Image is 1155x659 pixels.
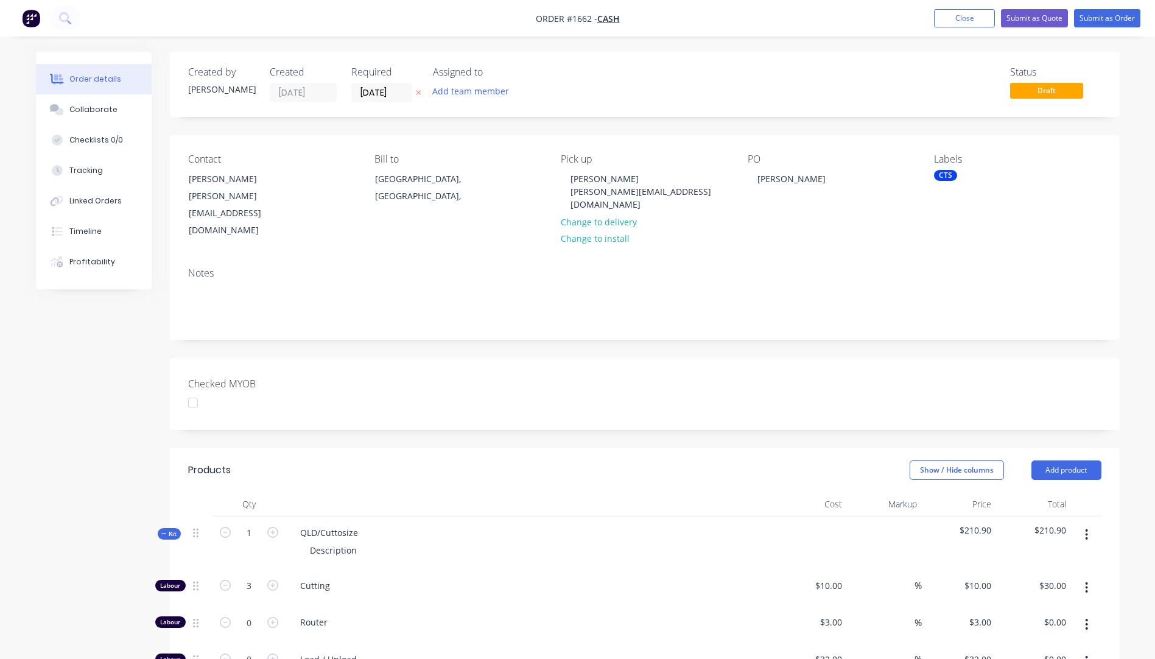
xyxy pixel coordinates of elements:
[1031,460,1101,480] button: Add product
[773,492,848,516] div: Cost
[561,170,728,213] div: [PERSON_NAME] [PERSON_NAME][EMAIL_ADDRESS][DOMAIN_NAME]
[934,153,1101,165] div: Labels
[36,216,152,247] button: Timeline
[922,492,997,516] div: Price
[375,171,476,205] div: [GEOGRAPHIC_DATA], [GEOGRAPHIC_DATA],
[189,171,290,188] div: [PERSON_NAME]
[748,170,835,188] div: [PERSON_NAME]
[554,213,643,230] button: Change to delivery
[69,226,102,237] div: Timeline
[36,186,152,216] button: Linked Orders
[433,66,555,78] div: Assigned to
[748,153,915,165] div: PO
[36,64,152,94] button: Order details
[188,267,1101,279] div: Notes
[300,616,768,629] span: Router
[927,524,992,537] span: $210.90
[189,188,290,239] div: [PERSON_NAME][EMAIL_ADDRESS][DOMAIN_NAME]
[1074,9,1140,27] button: Submit as Order
[934,9,995,27] button: Close
[36,94,152,125] button: Collaborate
[554,230,636,247] button: Change to install
[188,153,355,165] div: Contact
[188,83,255,96] div: [PERSON_NAME]
[536,13,597,24] span: Order #1662 -
[374,153,541,165] div: Bill to
[915,579,922,593] span: %
[69,104,118,115] div: Collaborate
[69,256,115,267] div: Profitability
[290,524,368,541] div: QLD/Cuttosize
[561,153,728,165] div: Pick up
[1001,524,1066,537] span: $210.90
[426,83,515,99] button: Add team member
[1010,83,1083,98] span: Draft
[158,528,181,540] div: Kit
[365,170,486,209] div: [GEOGRAPHIC_DATA], [GEOGRAPHIC_DATA],
[915,616,922,630] span: %
[161,529,177,538] span: Kit
[910,460,1004,480] button: Show / Hide columns
[188,376,340,391] label: Checked MYOB
[36,125,152,155] button: Checklists 0/0
[847,492,922,516] div: Markup
[188,463,231,478] div: Products
[433,83,516,99] button: Add team member
[36,247,152,277] button: Profitability
[155,616,186,628] div: Labour
[300,579,768,592] span: Cutting
[597,13,620,24] a: Cash
[69,196,122,206] div: Linked Orders
[178,170,300,239] div: [PERSON_NAME][PERSON_NAME][EMAIL_ADDRESS][DOMAIN_NAME]
[1001,9,1068,27] button: Submit as Quote
[69,165,103,176] div: Tracking
[351,66,418,78] div: Required
[934,170,957,181] div: CTS
[212,492,286,516] div: Qty
[155,580,186,591] div: Labour
[300,541,367,559] div: Description
[188,66,255,78] div: Created by
[996,492,1071,516] div: Total
[22,9,40,27] img: Factory
[36,155,152,186] button: Tracking
[270,66,337,78] div: Created
[69,135,123,146] div: Checklists 0/0
[69,74,121,85] div: Order details
[1010,66,1101,78] div: Status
